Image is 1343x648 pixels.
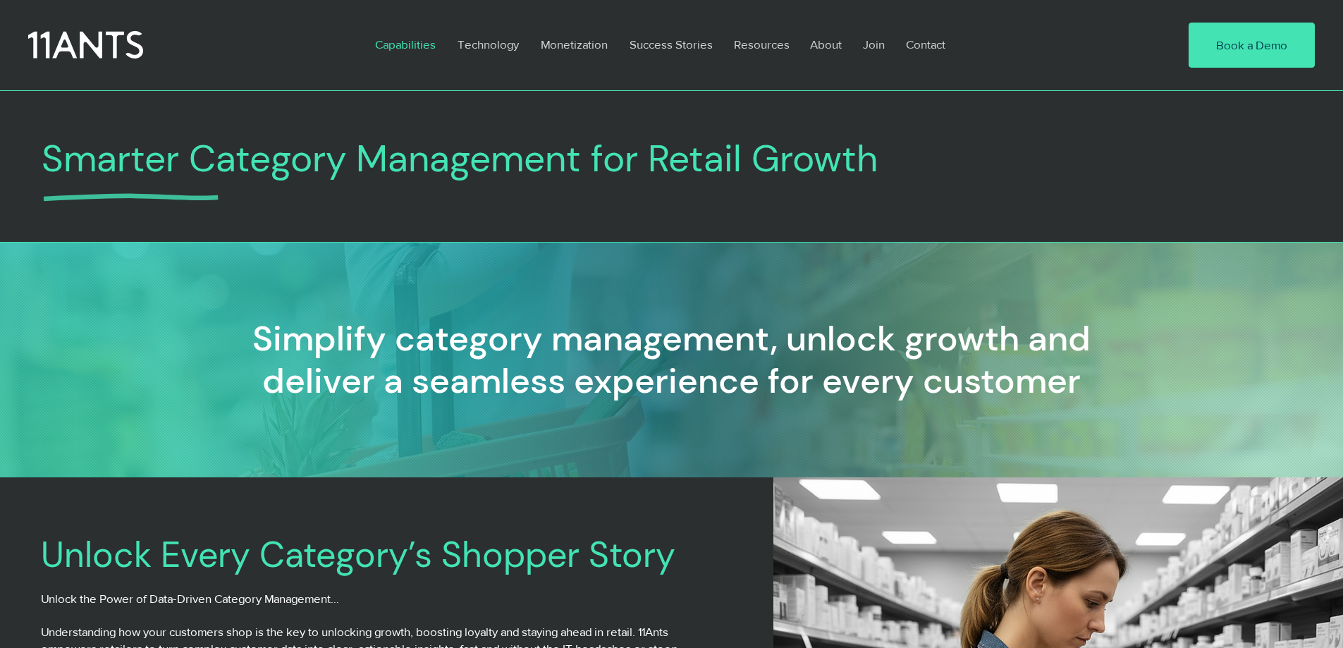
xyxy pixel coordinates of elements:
span: Book a Demo [1216,37,1287,54]
p: Monetization [534,28,615,61]
span: Smarter Category Management for Retail Growth [42,134,878,183]
p: Success Stories [623,28,720,61]
p: About [803,28,849,61]
a: Resources [723,28,799,61]
a: Join [852,28,895,61]
p: Join [856,28,892,61]
h2: Simplify category management, unlock growth and deliver a seamless experience for every customer [217,318,1125,402]
p: Resources [727,28,797,61]
a: Book a Demo [1189,23,1315,68]
p: Technology [450,28,526,61]
p: Capabilities [368,28,443,61]
p: Contact [899,28,952,61]
span: Unlock Every Category’s Shopper Story [41,532,675,578]
p: Unlock the Power of Data-Driven Category Management… [41,590,716,607]
a: Capabilities [364,28,447,61]
nav: Site [364,28,1146,61]
a: Monetization [530,28,619,61]
a: Success Stories [619,28,723,61]
a: Technology [447,28,530,61]
a: Contact [895,28,957,61]
a: About [799,28,852,61]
